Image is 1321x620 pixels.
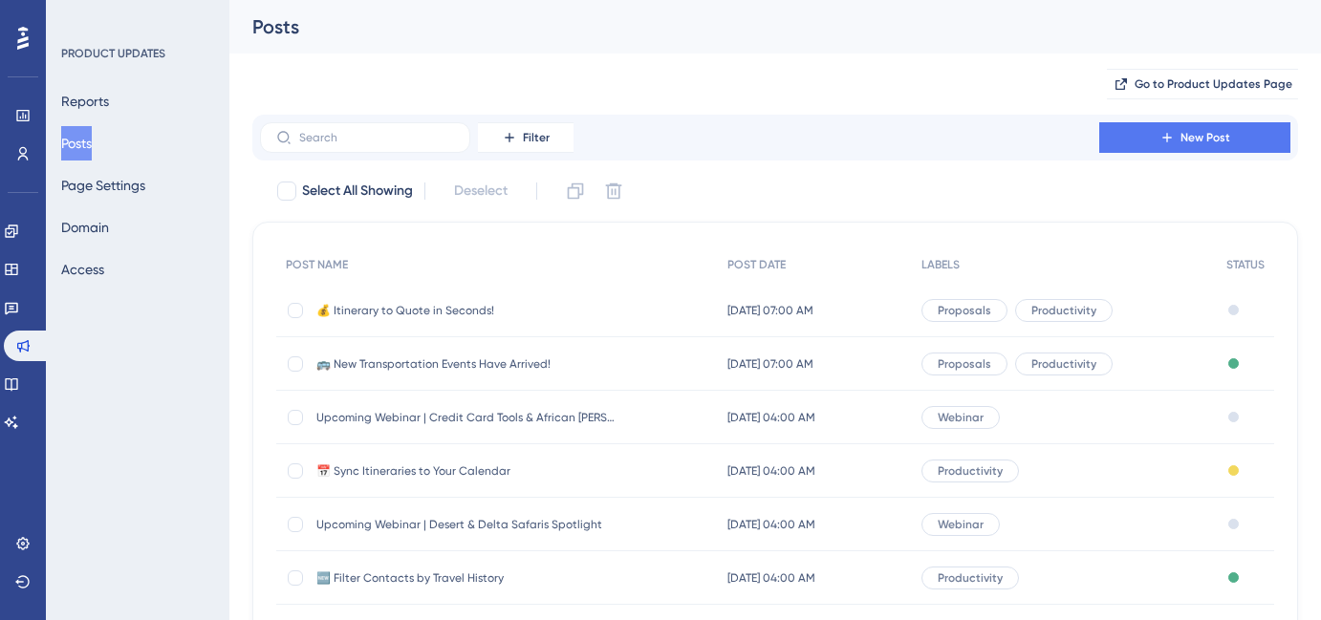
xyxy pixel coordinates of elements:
[316,570,622,586] span: 🆕 Filter Contacts by Travel History
[727,463,815,479] span: [DATE] 04:00 AM
[938,517,984,532] span: Webinar
[727,410,815,425] span: [DATE] 04:00 AM
[252,13,1250,40] div: Posts
[61,210,109,245] button: Domain
[316,410,622,425] span: Upcoming Webinar | Credit Card Tools & African [PERSON_NAME] Camps
[727,570,815,586] span: [DATE] 04:00 AM
[523,130,550,145] span: Filter
[316,303,622,318] span: 💰 Itinerary to Quote in Seconds!
[938,410,984,425] span: Webinar
[727,356,813,372] span: [DATE] 07:00 AM
[938,303,991,318] span: Proposals
[1135,76,1292,92] span: Go to Product Updates Page
[1099,122,1290,153] button: New Post
[61,168,145,203] button: Page Settings
[921,257,960,272] span: LABELS
[938,463,1003,479] span: Productivity
[299,131,454,144] input: Search
[61,126,92,160] button: Posts
[727,303,813,318] span: [DATE] 07:00 AM
[286,257,348,272] span: POST NAME
[1031,303,1096,318] span: Productivity
[454,180,508,203] span: Deselect
[938,356,991,372] span: Proposals
[302,180,413,203] span: Select All Showing
[1226,257,1265,272] span: STATUS
[727,257,786,272] span: POST DATE
[61,84,109,118] button: Reports
[316,463,622,479] span: 📅 Sync Itineraries to Your Calendar
[727,517,815,532] span: [DATE] 04:00 AM
[61,252,104,287] button: Access
[938,570,1003,586] span: Productivity
[316,356,622,372] span: 🚌 New Transportation Events Have Arrived!
[1031,356,1096,372] span: Productivity
[1180,130,1230,145] span: New Post
[316,517,622,532] span: Upcoming Webinar | Desert & Delta Safaris Spotlight
[478,122,574,153] button: Filter
[1107,69,1298,99] button: Go to Product Updates Page
[437,174,525,208] button: Deselect
[61,46,165,61] div: PRODUCT UPDATES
